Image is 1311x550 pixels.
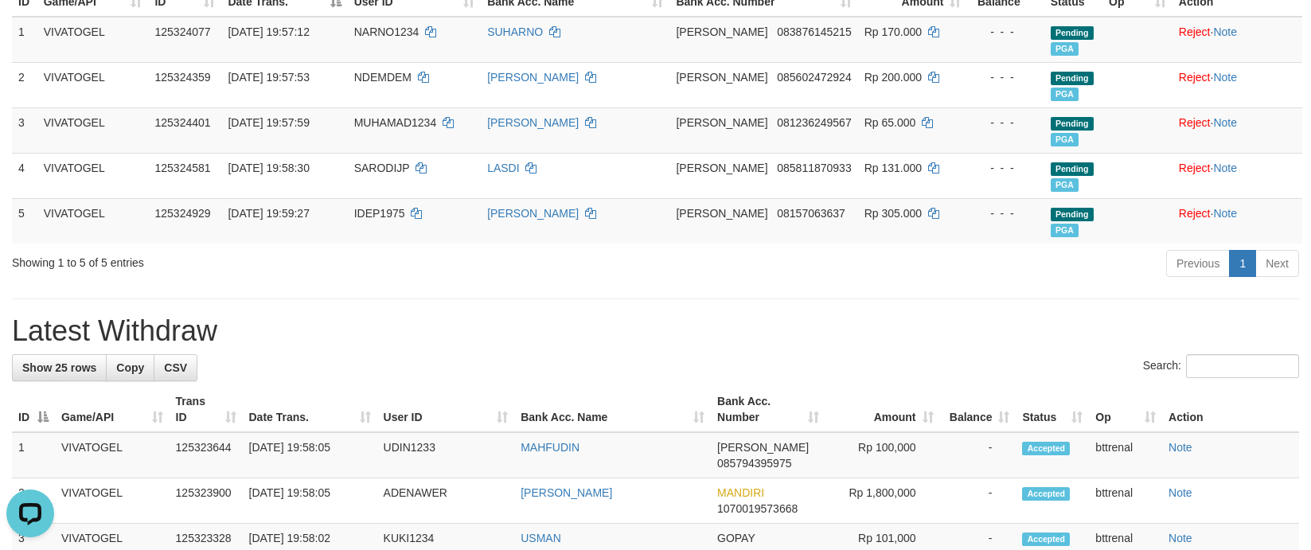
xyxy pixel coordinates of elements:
[377,387,515,432] th: User ID: activate to sort column ascending
[973,160,1037,176] div: - - -
[777,25,851,38] span: Copy 083876145215 to clipboard
[164,361,187,374] span: CSV
[973,24,1037,40] div: - - -
[12,432,55,478] td: 1
[37,17,149,63] td: VIVATOGEL
[711,387,825,432] th: Bank Acc. Number: activate to sort column ascending
[12,248,534,271] div: Showing 1 to 5 of 5 entries
[777,207,845,220] span: Copy 08157063637 to clipboard
[12,17,37,63] td: 1
[22,361,96,374] span: Show 25 rows
[676,71,767,84] span: [PERSON_NAME]
[12,387,55,432] th: ID: activate to sort column descending
[777,116,851,129] span: Copy 081236249567 to clipboard
[37,198,149,244] td: VIVATOGEL
[55,432,170,478] td: VIVATOGEL
[1022,442,1070,455] span: Accepted
[1022,532,1070,546] span: Accepted
[354,207,405,220] span: IDEP1975
[1051,72,1094,85] span: Pending
[243,432,377,478] td: [DATE] 19:58:05
[12,198,37,244] td: 5
[55,478,170,524] td: VIVATOGEL
[154,25,210,38] span: 125324077
[1169,441,1192,454] a: Note
[717,441,809,454] span: [PERSON_NAME]
[825,432,940,478] td: Rp 100,000
[228,162,309,174] span: [DATE] 19:58:30
[1089,432,1162,478] td: bttrenal
[717,502,798,515] span: Copy 1070019573668 to clipboard
[487,25,543,38] a: SUHARNO
[1186,354,1299,378] input: Search:
[1051,224,1079,237] span: PGA
[717,457,791,470] span: Copy 085794395975 to clipboard
[12,354,107,381] a: Show 25 rows
[377,478,515,524] td: ADENAWER
[12,478,55,524] td: 2
[377,432,515,478] td: UDIN1233
[1213,116,1237,129] a: Note
[1089,478,1162,524] td: bttrenal
[940,478,1016,524] td: -
[228,71,309,84] span: [DATE] 19:57:53
[864,25,922,38] span: Rp 170.000
[1051,208,1094,221] span: Pending
[1051,133,1079,146] span: Marked by bttrenal
[154,116,210,129] span: 125324401
[864,207,922,220] span: Rp 305.000
[12,107,37,153] td: 3
[1255,250,1299,277] a: Next
[973,69,1037,85] div: - - -
[1051,178,1079,192] span: PGA
[1051,162,1094,176] span: Pending
[717,486,764,499] span: MANDIRI
[940,387,1016,432] th: Balance: activate to sort column ascending
[37,62,149,107] td: VIVATOGEL
[521,532,561,544] a: USMAN
[228,116,309,129] span: [DATE] 19:57:59
[864,162,922,174] span: Rp 131.000
[487,162,519,174] a: LASDI
[521,441,579,454] a: MAHFUDIN
[1143,354,1299,378] label: Search:
[228,207,309,220] span: [DATE] 19:59:27
[1166,250,1230,277] a: Previous
[514,387,711,432] th: Bank Acc. Name: activate to sort column ascending
[12,153,37,198] td: 4
[55,387,170,432] th: Game/API: activate to sort column ascending
[1162,387,1299,432] th: Action
[1016,387,1089,432] th: Status: activate to sort column ascending
[676,207,767,220] span: [PERSON_NAME]
[777,162,851,174] span: Copy 085811870933 to clipboard
[1213,25,1237,38] a: Note
[521,486,612,499] a: [PERSON_NAME]
[354,71,412,84] span: NDEMDEM
[1179,71,1211,84] a: Reject
[354,162,410,174] span: SARODIJP
[676,25,767,38] span: [PERSON_NAME]
[37,153,149,198] td: VIVATOGEL
[1172,62,1302,107] td: ·
[864,71,922,84] span: Rp 200.000
[154,71,210,84] span: 125324359
[487,116,579,129] a: [PERSON_NAME]
[1089,387,1162,432] th: Op: activate to sort column ascending
[1179,116,1211,129] a: Reject
[1179,25,1211,38] a: Reject
[154,162,210,174] span: 125324581
[243,387,377,432] th: Date Trans.: activate to sort column ascending
[243,478,377,524] td: [DATE] 19:58:05
[1051,26,1094,40] span: Pending
[1051,42,1079,56] span: Marked by bttrenal
[973,205,1037,221] div: - - -
[487,207,579,220] a: [PERSON_NAME]
[717,532,755,544] span: GOPAY
[12,62,37,107] td: 2
[825,387,940,432] th: Amount: activate to sort column ascending
[154,354,197,381] a: CSV
[973,115,1037,131] div: - - -
[1213,162,1237,174] a: Note
[1169,486,1192,499] a: Note
[676,162,767,174] span: [PERSON_NAME]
